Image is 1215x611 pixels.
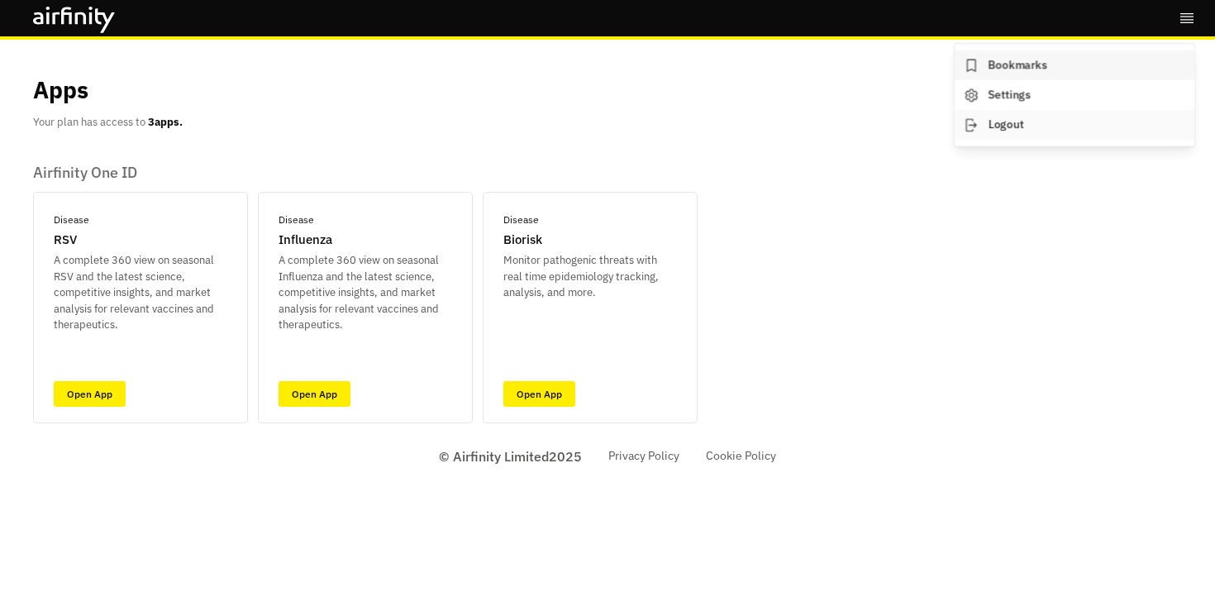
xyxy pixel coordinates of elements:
[54,212,89,227] p: Disease
[503,381,575,407] a: Open App
[503,252,677,301] p: Monitor pathogenic threats with real time epidemiology tracking, analysis, and more.
[54,252,227,333] p: A complete 360 view on seasonal RSV and the latest science, competitive insights, and market anal...
[279,231,332,250] p: Influenza
[503,212,539,227] p: Disease
[54,381,126,407] a: Open App
[33,164,698,182] p: Airfinity One ID
[54,231,77,250] p: RSV
[439,446,582,466] p: © Airfinity Limited 2025
[279,252,452,333] p: A complete 360 view on seasonal Influenza and the latest science, competitive insights, and marke...
[279,212,314,227] p: Disease
[33,114,183,131] p: Your plan has access to
[148,115,183,129] b: 3 apps.
[608,447,679,465] a: Privacy Policy
[706,447,776,465] a: Cookie Policy
[279,381,350,407] a: Open App
[33,73,88,107] p: Apps
[503,231,542,250] p: Biorisk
